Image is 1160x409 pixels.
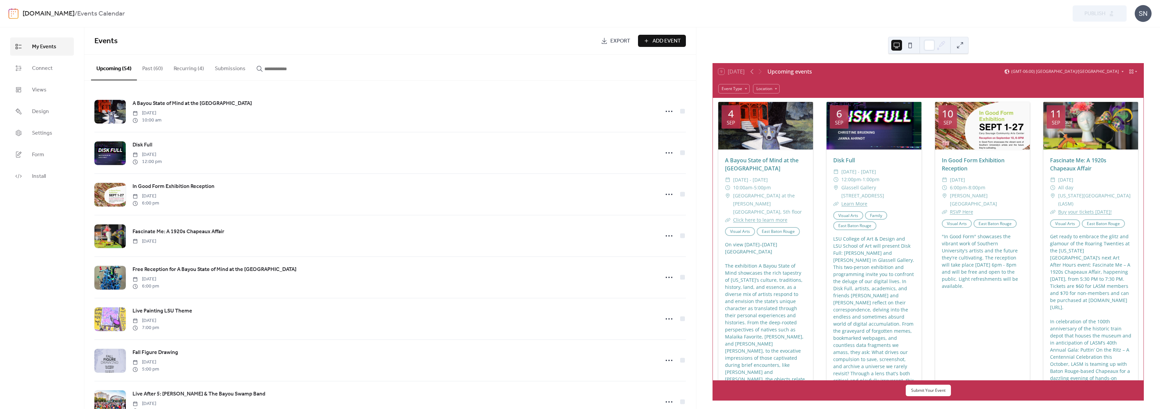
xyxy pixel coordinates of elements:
[133,158,162,165] span: 12:00 pm
[133,349,178,357] span: Fall Figure Drawing
[833,157,855,164] a: Disk Full
[10,102,74,120] a: Design
[841,168,876,176] span: [DATE] - [DATE]
[967,184,968,192] span: -
[133,324,159,331] span: 7:00 pm
[1043,233,1138,396] div: Get ready to embrace the glitz and glamour of the Roaring Twenties at the [US_STATE][GEOGRAPHIC_D...
[942,176,947,184] div: ​
[1050,208,1055,216] div: ​
[942,184,947,192] div: ​
[32,64,53,73] span: Connect
[1011,70,1119,74] span: (GMT-06:00) [GEOGRAPHIC_DATA]/[GEOGRAPHIC_DATA]
[32,129,52,137] span: Settings
[133,200,159,207] span: 6:00 pm
[841,175,861,184] span: 12:00pm
[733,184,752,192] span: 10:00am
[133,151,162,158] span: [DATE]
[32,43,56,51] span: My Events
[1050,157,1106,172] a: Fascinate Me: A 1920s Chapeaux Affair
[942,208,947,216] div: ​
[133,390,265,399] a: Live After 5: [PERSON_NAME] & The Bayou Swamp Band
[133,227,224,236] a: Fascinate Me: A 1920s Chapeaux Affair
[861,175,863,184] span: -
[733,217,787,223] a: Click here to learn more
[133,99,252,108] a: A Bayou State of Mind at the [GEOGRAPHIC_DATA]
[133,110,162,117] span: [DATE]
[833,200,839,208] div: ​
[133,266,296,274] span: Free Reception for A Bayou State of Mind at the [GEOGRAPHIC_DATA]
[32,151,44,159] span: Form
[32,108,49,116] span: Design
[944,120,952,125] div: Sep
[8,8,19,19] img: logo
[841,184,915,200] span: Glassell Gallery [STREET_ADDRESS]
[133,182,214,191] a: In Good Form Exhibition Reception
[1052,120,1060,125] div: Sep
[833,184,839,192] div: ​
[725,184,730,192] div: ​
[725,216,730,224] div: ​
[1050,192,1055,200] div: ​
[133,276,159,283] span: [DATE]
[767,67,812,76] div: Upcoming events
[32,86,47,94] span: Views
[754,184,771,192] span: 5:00pm
[950,176,965,184] span: [DATE]
[75,7,77,20] b: /
[1058,209,1112,215] a: Buy your tickets [DATE]!
[638,35,686,47] button: Add Event
[950,209,973,215] a: RSVP Here
[1135,5,1152,22] div: SN
[1050,184,1055,192] div: ​
[950,184,967,192] span: 6:00pm
[950,192,1023,208] span: [PERSON_NAME] [GEOGRAPHIC_DATA]
[752,184,754,192] span: -
[133,400,159,407] span: [DATE]
[906,385,951,396] button: Submit Your Event
[725,192,730,200] div: ​
[727,120,735,125] div: Sep
[133,390,265,398] span: Live After 5: [PERSON_NAME] & The Bayou Swamp Band
[1050,109,1062,119] div: 11
[77,7,125,20] b: Events Calendar
[835,120,843,125] div: Sep
[133,228,224,236] span: Fascinate Me: A 1920s Chapeaux Affair
[32,172,46,181] span: Install
[652,37,681,45] span: Add Event
[1058,184,1073,192] span: All day
[10,59,74,77] a: Connect
[133,141,152,149] a: Disk Full
[133,307,192,316] a: Live Painting LSU Theme
[133,238,156,245] span: [DATE]
[841,200,867,207] a: Learn More
[133,366,159,373] span: 5:00 pm
[133,117,162,124] span: 10:00 am
[133,317,159,324] span: [DATE]
[725,176,730,184] div: ​
[942,157,1005,172] a: In Good Form Exhibition Reception
[1058,176,1073,184] span: [DATE]
[596,35,635,47] a: Export
[133,348,178,357] a: Fall Figure Drawing
[833,175,839,184] div: ​
[1050,176,1055,184] div: ​
[733,192,806,216] span: [GEOGRAPHIC_DATA] at the [PERSON_NAME][GEOGRAPHIC_DATA], 5th floor
[833,168,839,176] div: ​
[935,233,1030,290] div: "In Good Form" showcases the vibrant work of Southern University's artists and the future they're...
[94,34,118,49] span: Events
[133,359,159,366] span: [DATE]
[733,176,768,184] span: [DATE] - [DATE]
[10,124,74,142] a: Settings
[10,145,74,164] a: Form
[23,7,75,20] a: [DOMAIN_NAME]
[133,307,192,315] span: Live Painting LSU Theme
[10,167,74,185] a: Install
[91,55,137,80] button: Upcoming (54)
[968,184,985,192] span: 8:00pm
[209,55,251,80] button: Submissions
[133,283,159,290] span: 6:00 pm
[1058,192,1131,208] span: [US_STATE][GEOGRAPHIC_DATA] (LASM)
